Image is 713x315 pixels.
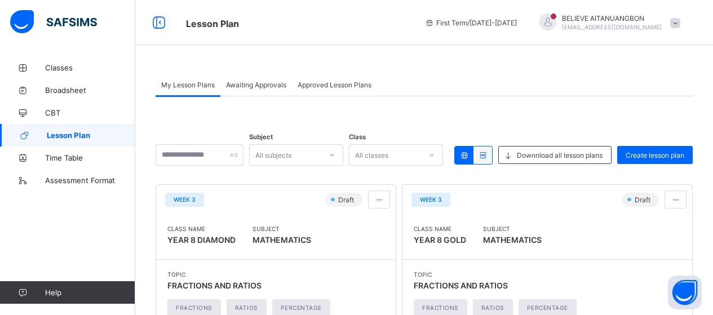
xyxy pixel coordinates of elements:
div: BELIEVEAITANUANGBON [528,14,686,32]
span: MATHEMATICS [483,232,542,248]
span: Percentage [281,304,322,311]
div: All classes [355,144,388,166]
span: Awaiting Approvals [226,81,286,89]
span: Time Table [45,153,135,162]
span: Classes [45,63,135,72]
span: Help [45,288,135,297]
span: Topic [414,271,582,278]
span: session/term information [425,19,517,27]
span: Topic [167,271,336,278]
span: Subject [483,225,542,232]
span: FRACTIONS AND RATIOS [167,281,262,290]
span: Class Name [414,225,466,232]
span: My Lesson Plans [161,81,215,89]
span: Fractions [422,304,459,311]
span: Create lesson plan [626,151,684,159]
span: FRACTIONS AND RATIOS [414,281,508,290]
span: Lesson Plan [186,18,239,29]
span: Percentage [527,304,568,311]
span: ratios [235,304,258,311]
span: Draft [634,196,654,204]
button: Open asap [668,276,702,309]
span: Ratios [481,304,504,311]
span: YEAR 8 DIAMOND [167,235,236,245]
span: Class [349,133,366,141]
span: Approved Lesson Plans [298,81,371,89]
span: MATHEMATICS [253,232,311,248]
span: [EMAIL_ADDRESS][DOMAIN_NAME] [562,24,662,30]
span: Lesson Plan [47,131,135,140]
span: Subject [249,133,273,141]
img: safsims [10,10,97,34]
span: CBT [45,108,135,117]
span: YEAR 8 GOLD [414,235,466,245]
span: Assessment Format [45,176,135,185]
span: Fractions [176,304,212,311]
span: Broadsheet [45,86,135,95]
span: Class Name [167,225,236,232]
span: Draft [337,196,357,204]
span: BELIEVE AITANUANGBON [562,14,662,23]
span: WEEK 3 [174,196,196,203]
div: All subjects [255,144,291,166]
span: Subject [253,225,311,232]
span: Downnload all lesson plans [517,151,603,159]
span: WEEK 3 [420,196,442,203]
